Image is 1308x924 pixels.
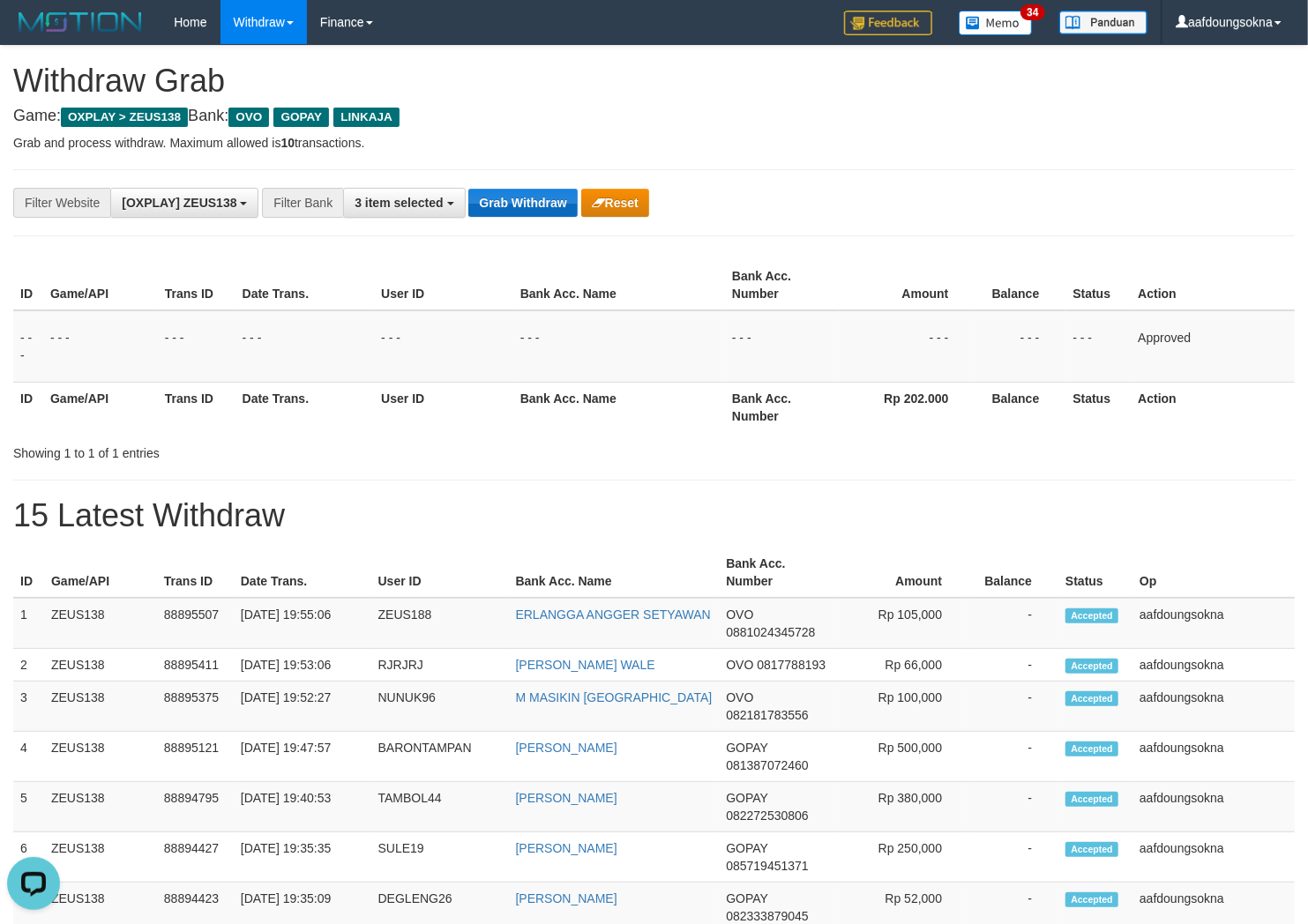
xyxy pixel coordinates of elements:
td: 88895507 [157,598,234,649]
span: OVO [726,607,753,622]
td: ZEUS138 [44,649,157,682]
td: 88894427 [157,832,234,883]
a: [PERSON_NAME] [516,891,617,905]
div: Filter Website [13,188,110,218]
td: 5 [13,782,44,832]
td: NUNUK96 [371,682,509,732]
th: ID [13,548,44,598]
td: TAMBOL44 [371,782,509,832]
span: Copy 0881024345728 to clipboard [726,625,815,639]
th: Trans ID [157,548,234,598]
button: Open LiveChat chat widget [7,7,60,60]
span: Copy 082272530806 to clipboard [726,808,808,823]
th: Date Trans. [235,260,375,310]
th: Trans ID [158,382,235,432]
span: Accepted [1065,608,1118,623]
td: - - - [13,310,43,383]
span: GOPAY [726,891,767,905]
th: Bank Acc. Number [725,382,840,432]
span: Accepted [1065,792,1118,807]
td: - - - [235,310,375,383]
td: 3 [13,682,44,732]
td: [DATE] 19:40:53 [234,782,371,832]
p: Grab and process withdraw. Maximum allowed is transactions. [13,134,1295,152]
span: Copy 081387072460 to clipboard [726,758,808,772]
td: ZEUS138 [44,832,157,883]
th: Bank Acc. Number [719,548,833,598]
a: [PERSON_NAME] [516,841,617,855]
span: GOPAY [273,108,329,127]
td: ZEUS138 [44,782,157,832]
div: Showing 1 to 1 of 1 entries [13,437,532,462]
td: Approved [1131,310,1295,383]
td: - [968,832,1058,883]
td: BARONTAMPAN [371,732,509,782]
td: Rp 500,000 [833,732,968,782]
a: M MASIKIN [GEOGRAPHIC_DATA] [516,690,713,704]
div: Filter Bank [262,188,343,218]
th: Action [1131,382,1295,432]
a: ERLANGGA ANGGER SETYAWAN [516,607,711,622]
a: [PERSON_NAME] [516,741,617,755]
td: aafdoungsokna [1132,598,1295,649]
td: Rp 250,000 [833,832,968,883]
td: Rp 105,000 [833,598,968,649]
th: Balance [968,548,1058,598]
span: Accepted [1065,691,1118,706]
span: Copy 0817788193 to clipboard [757,658,826,672]
td: - - - [43,310,158,383]
span: OXPLAY > ZEUS138 [61,108,188,127]
td: - - - [513,310,725,383]
th: ID [13,260,43,310]
td: [DATE] 19:52:27 [234,682,371,732]
td: Rp 66,000 [833,649,968,682]
td: - - - [374,310,513,383]
a: [PERSON_NAME] [516,791,617,805]
span: Accepted [1065,741,1118,756]
td: [DATE] 19:55:06 [234,598,371,649]
td: ZEUS138 [44,732,157,782]
th: User ID [374,260,513,310]
th: ID [13,382,43,432]
th: User ID [371,548,509,598]
td: aafdoungsokna [1132,782,1295,832]
th: Status [1065,260,1131,310]
th: Op [1132,548,1295,598]
th: Balance [975,382,1065,432]
td: 6 [13,832,44,883]
td: aafdoungsokna [1132,732,1295,782]
button: Reset [581,189,649,217]
span: Copy 082333879045 to clipboard [726,909,808,923]
img: MOTION_logo.png [13,9,147,35]
span: [OXPLAY] ZEUS138 [122,196,236,210]
th: Amount [840,260,975,310]
th: Date Trans. [234,548,371,598]
th: Rp 202.000 [840,382,975,432]
span: Accepted [1065,659,1118,674]
img: panduan.png [1059,11,1147,34]
span: Accepted [1065,892,1118,907]
td: ZEUS138 [44,598,157,649]
th: Game/API [44,548,157,598]
span: GOPAY [726,841,767,855]
td: - - - [840,310,975,383]
th: Status [1065,382,1131,432]
th: Bank Acc. Number [725,260,840,310]
td: - [968,598,1058,649]
h1: 15 Latest Withdraw [13,498,1295,533]
td: [DATE] 19:53:06 [234,649,371,682]
td: - - - [1065,310,1131,383]
th: Date Trans. [235,382,375,432]
td: 88894795 [157,782,234,832]
td: - [968,782,1058,832]
td: aafdoungsokna [1132,832,1295,883]
button: 3 item selected [343,188,465,218]
td: 88895121 [157,732,234,782]
span: OVO [228,108,269,127]
td: 4 [13,732,44,782]
td: 1 [13,598,44,649]
th: Game/API [43,260,158,310]
img: Feedback.jpg [844,11,932,35]
h4: Game: Bank: [13,108,1295,125]
td: [DATE] 19:35:35 [234,832,371,883]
